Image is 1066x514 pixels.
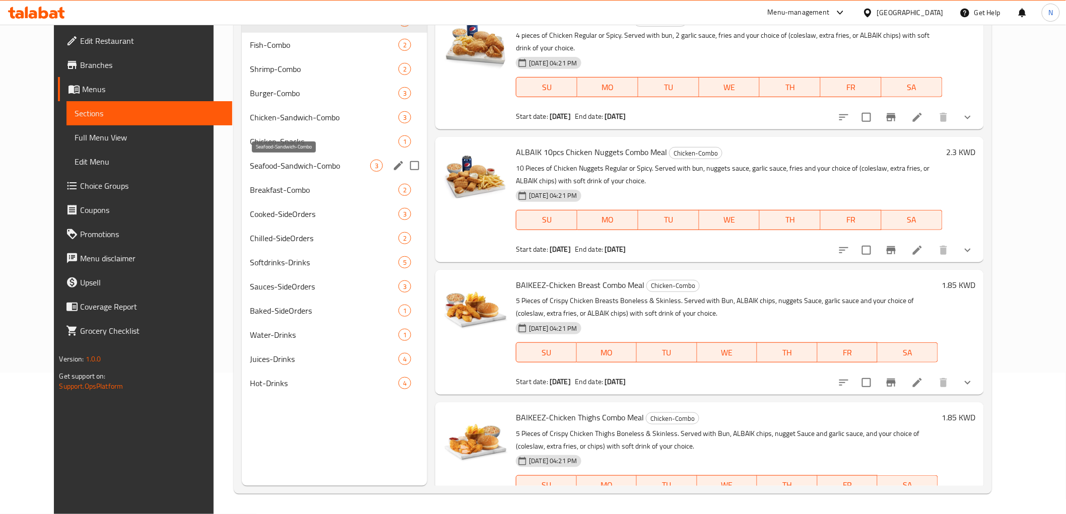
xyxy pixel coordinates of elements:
span: 3 [399,282,411,291]
span: TH [761,345,813,360]
span: 1 [399,330,411,340]
button: SU [516,475,576,495]
a: Menu disclaimer [58,246,232,270]
button: delete [931,371,956,395]
div: items [398,377,411,389]
div: items [398,305,411,317]
button: MO [577,475,637,495]
span: WE [701,345,753,360]
span: MO [581,212,634,227]
span: Burger-Combo [250,87,398,99]
span: Softdrinks-Drinks [250,256,398,268]
h6: 1.85 KWD [942,410,976,424]
div: Baked-SideOrders [250,305,398,317]
div: Shrimp-Combo [250,63,398,75]
div: Fish-Combo [250,39,398,51]
button: show more [956,105,980,129]
a: Menus [58,77,232,101]
a: Upsell [58,270,232,295]
span: [DATE] 04:21 PM [525,324,581,333]
div: Sauces-SideOrders3 [242,274,427,299]
div: items [398,280,411,292]
span: 1.0.0 [86,352,101,365]
a: Coverage Report [58,295,232,319]
div: items [398,63,411,75]
a: Edit Restaurant [58,29,232,53]
span: SA [882,345,934,360]
span: 1 [399,137,411,146]
button: MO [577,77,638,97]
span: Upsell [80,276,224,288]
div: items [398,39,411,51]
span: WE [703,80,756,95]
span: Hot-Drinks [250,377,398,389]
span: FR [825,212,878,227]
div: items [398,329,411,341]
span: Select to update [856,372,877,393]
span: Juices-Drinks [250,353,398,365]
span: TH [764,80,817,95]
span: BAIKEEZ-Chicken Thighs Combo Meal [516,410,644,425]
span: Edit Restaurant [80,35,224,47]
span: Sections [75,107,224,119]
button: SA [878,475,938,495]
div: Chicken-Combo [646,412,699,424]
div: Chicken-Sandwich-Combo3 [242,105,427,129]
button: delete [931,238,956,262]
span: Chicken-Snacks [250,135,398,148]
span: SU [520,345,572,360]
a: Edit menu item [911,111,923,123]
button: delete [931,105,956,129]
p: 4 pieces of Chicken Regular or Spicy. Served with bun, 2 garlic sauce, fries and your choice of (... [516,29,942,54]
span: 5 [399,258,411,267]
span: Breakfast-Combo [250,184,398,196]
div: Shrimp-Combo2 [242,57,427,81]
button: FR [818,475,878,495]
span: End date: [575,375,603,388]
div: items [398,184,411,196]
span: Start date: [516,243,548,256]
svg: Show Choices [962,377,974,389]
button: Branch-specific-item [879,238,903,262]
a: Support.OpsPlatform [59,380,123,393]
div: items [398,208,411,220]
div: Chilled-SideOrders2 [242,226,427,250]
span: TU [641,478,693,492]
a: Sections [66,101,232,125]
div: Water-Drinks1 [242,323,427,347]
button: SA [882,210,943,230]
svg: Show Choices [962,111,974,123]
span: Sauces-SideOrders [250,280,398,292]
p: 10 Pieces of Chicken Nuggets Regular or Spicy. Served with bun, nuggets sauce, garlic sauce, frie... [516,162,942,187]
button: edit [391,158,406,173]
span: SU [520,478,572,492]
a: Edit menu item [911,244,923,256]
span: SU [520,80,573,95]
button: TU [638,77,699,97]
button: sort-choices [832,371,856,395]
span: TU [642,80,695,95]
span: 2 [399,40,411,50]
div: items [370,160,383,172]
span: WE [703,212,756,227]
span: Menu disclaimer [80,252,224,264]
button: FR [821,210,882,230]
span: Water-Drinks [250,329,398,341]
span: Full Menu View [75,131,224,143]
button: TU [638,210,699,230]
div: items [398,135,411,148]
span: Seafood-Sandwich-Combo [250,160,370,172]
button: SA [878,342,938,362]
h6: 1.85 KWD [942,278,976,292]
span: Chicken-Sandwich-Combo [250,111,398,123]
span: [DATE] 04:21 PM [525,58,581,68]
div: Baked-SideOrders1 [242,299,427,323]
b: [DATE] [550,375,571,388]
div: Chicken-Combo [669,147,722,159]
span: BAIKEEZ-Chicken Breast Combo Meal [516,277,644,292]
button: sort-choices [832,105,856,129]
span: 3 [399,89,411,98]
button: TH [757,342,817,362]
